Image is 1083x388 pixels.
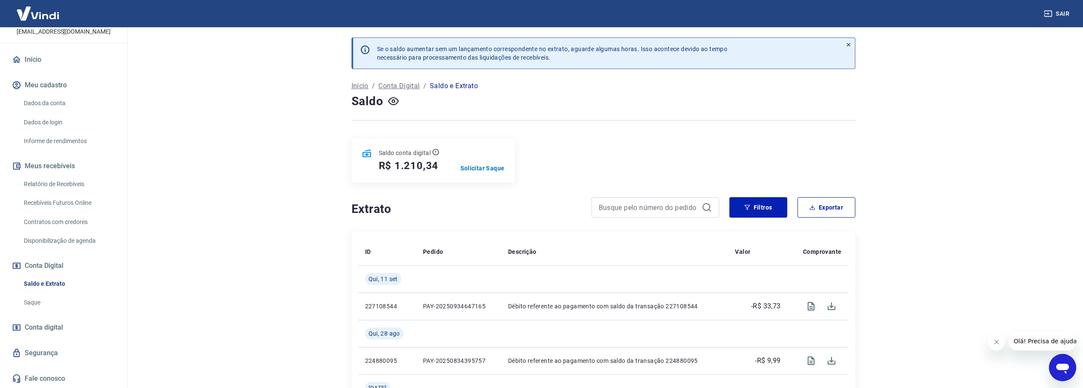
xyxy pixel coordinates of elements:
[372,81,375,91] p: /
[430,81,478,91] p: Saldo e Extrato
[1009,332,1076,351] iframe: Mensagem da empresa
[10,157,117,175] button: Meus recebíveis
[1042,6,1073,22] button: Sair
[365,356,410,365] p: 224880095
[20,114,117,131] a: Dados de login
[20,175,117,193] a: Relatório de Recebíveis
[365,247,371,256] p: ID
[20,194,117,212] a: Recebíveis Futuros Online
[423,81,426,91] p: /
[801,351,821,371] span: Visualizar
[751,301,781,311] p: -R$ 33,73
[423,247,443,256] p: Pedido
[20,132,117,150] a: Informe de rendimentos
[369,329,400,338] span: Qui, 28 ago
[821,351,842,371] span: Download
[10,50,117,69] a: Início
[17,27,111,36] p: [EMAIL_ADDRESS][DOMAIN_NAME]
[10,369,117,388] a: Fale conosco
[351,81,369,91] a: Início
[365,302,410,310] p: 227108544
[801,296,821,316] span: Visualizar
[379,159,439,172] h5: R$ 1.210,34
[599,201,698,214] input: Busque pelo número do pedido
[20,232,117,250] a: Disponibilização de agenda
[5,6,71,13] span: Olá! Precisa de ajuda?
[729,197,787,218] button: Filtros
[508,302,721,310] p: Débito referente ao pagamento com saldo da transação 227108544
[10,256,117,275] button: Conta Digital
[377,45,728,62] p: Se o saldo aumentar sem um lançamento correspondente no extrato, aguarde algumas horas. Isso acon...
[10,344,117,362] a: Segurança
[735,247,750,256] p: Valor
[1049,354,1076,381] iframe: Botão para abrir a janela de mensagens
[10,76,117,95] button: Meu cadastro
[20,213,117,231] a: Contratos com credores
[460,164,505,172] a: Solicitar Saque
[988,333,1005,351] iframe: Fechar mensagem
[351,93,383,110] h4: Saldo
[369,275,398,283] span: Qui, 11 set
[423,356,494,365] p: PAY-20250834395757
[379,149,431,157] p: Saldo conta digital
[20,294,117,311] a: Saque
[20,275,117,293] a: Saldo e Extrato
[821,296,842,316] span: Download
[803,247,841,256] p: Comprovante
[20,95,117,112] a: Dados da conta
[378,81,420,91] a: Conta Digital
[508,356,721,365] p: Débito referente ao pagamento com saldo da transação 224880095
[797,197,855,218] button: Exportar
[755,356,780,366] p: -R$ 9,99
[423,302,494,310] p: PAY-20250934647165
[10,318,117,337] a: Conta digital
[508,247,537,256] p: Descrição
[10,0,66,26] img: Vindi
[351,201,581,218] h4: Extrato
[25,322,63,333] span: Conta digital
